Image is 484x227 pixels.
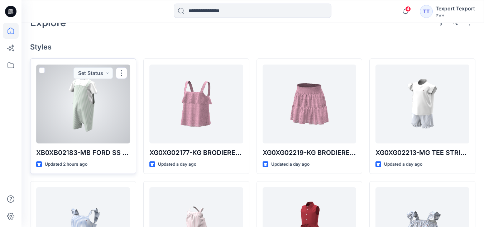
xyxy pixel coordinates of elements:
p: XG0XG02219-KG BRODIERE SKIRT-V01 [263,148,356,158]
p: XB0XB02183-MB FORD SS OVERALL SET-V01 [36,148,130,158]
p: Updated a day ago [158,161,196,168]
p: Updated a day ago [384,161,422,168]
div: Texport Texport [436,4,475,13]
p: XG0XG02213-MG TEE STRIPE SHORT SET-V01 [375,148,469,158]
p: Updated 2 hours ago [45,161,87,168]
a: XB0XB02183-MB FORD SS OVERALL SET-V01 [36,65,130,143]
p: Updated a day ago [271,161,310,168]
a: XG0XG02177-KG BRODIERE TOP-V01 [149,65,243,143]
div: PVH [436,13,475,18]
a: XG0XG02213-MG TEE STRIPE SHORT SET-V01 [375,65,469,143]
h2: Explore [30,17,66,28]
h4: Styles [30,43,475,51]
p: XG0XG02177-KG BRODIERE TOP-V01 [149,148,243,158]
div: TT [420,5,433,18]
a: XG0XG02219-KG BRODIERE SKIRT-V01 [263,65,356,143]
span: 4 [405,6,411,12]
